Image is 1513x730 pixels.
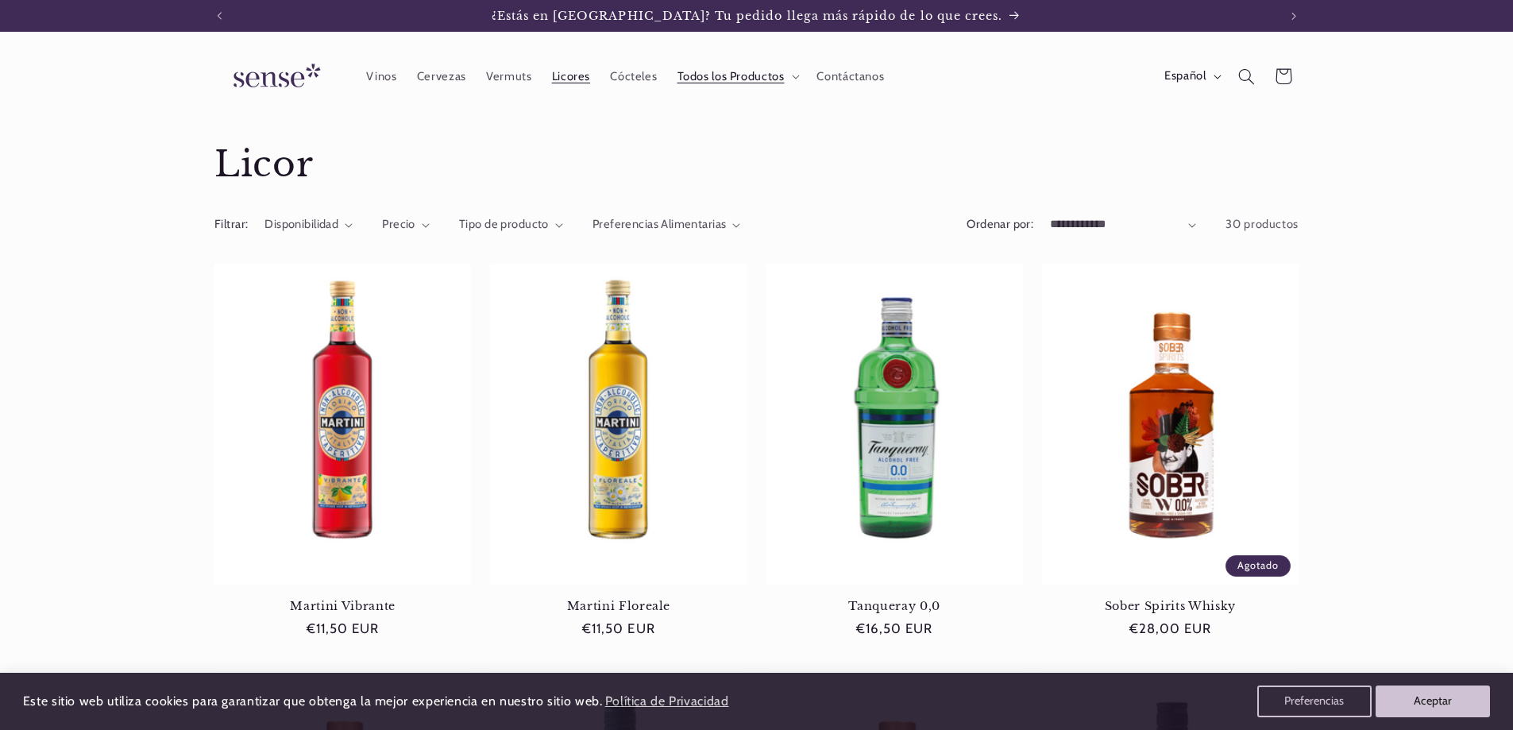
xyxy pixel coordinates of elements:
[1225,217,1299,231] span: 30 productos
[417,69,466,84] span: Cervezas
[407,59,476,94] a: Cervezas
[1376,686,1490,717] button: Aceptar
[542,59,600,94] a: Licores
[459,216,563,234] summary: Tipo de producto (0 seleccionado)
[1229,58,1265,95] summary: Búsqueda
[592,216,741,234] summary: Preferencias Alimentarias (0 seleccionado)
[807,59,894,94] a: Contáctanos
[382,217,415,231] span: Precio
[600,59,667,94] a: Cócteles
[476,59,542,94] a: Vermuts
[552,69,590,84] span: Licores
[264,217,338,231] span: Disponibilidad
[214,216,248,234] h2: Filtrar:
[1154,60,1228,92] button: Español
[214,142,1299,187] h1: Licor
[214,599,471,613] a: Martini Vibrante
[967,217,1033,231] label: Ordenar por:
[23,693,603,709] span: Este sitio web utiliza cookies para garantizar que obtenga la mejor experiencia en nuestro sitio ...
[264,216,353,234] summary: Disponibilidad (0 seleccionado)
[459,217,549,231] span: Tipo de producto
[592,217,727,231] span: Preferencias Alimentarias
[610,69,657,84] span: Cócteles
[667,59,807,94] summary: Todos los Productos
[486,69,531,84] span: Vermuts
[208,48,340,106] a: Sense
[1257,686,1372,717] button: Preferencias
[382,216,430,234] summary: Precio
[1042,599,1299,613] a: Sober Spirits Whisky
[816,69,884,84] span: Contáctanos
[602,688,731,716] a: Política de Privacidad (opens in a new tab)
[357,59,407,94] a: Vinos
[214,54,334,99] img: Sense
[366,69,396,84] span: Vinos
[492,9,1003,23] span: ¿Estás en [GEOGRAPHIC_DATA]? Tu pedido llega más rápido de lo que crees.
[490,599,747,613] a: Martini Floreale
[1164,68,1206,85] span: Español
[677,69,785,84] span: Todos los Productos
[766,599,1023,613] a: Tanqueray 0,0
